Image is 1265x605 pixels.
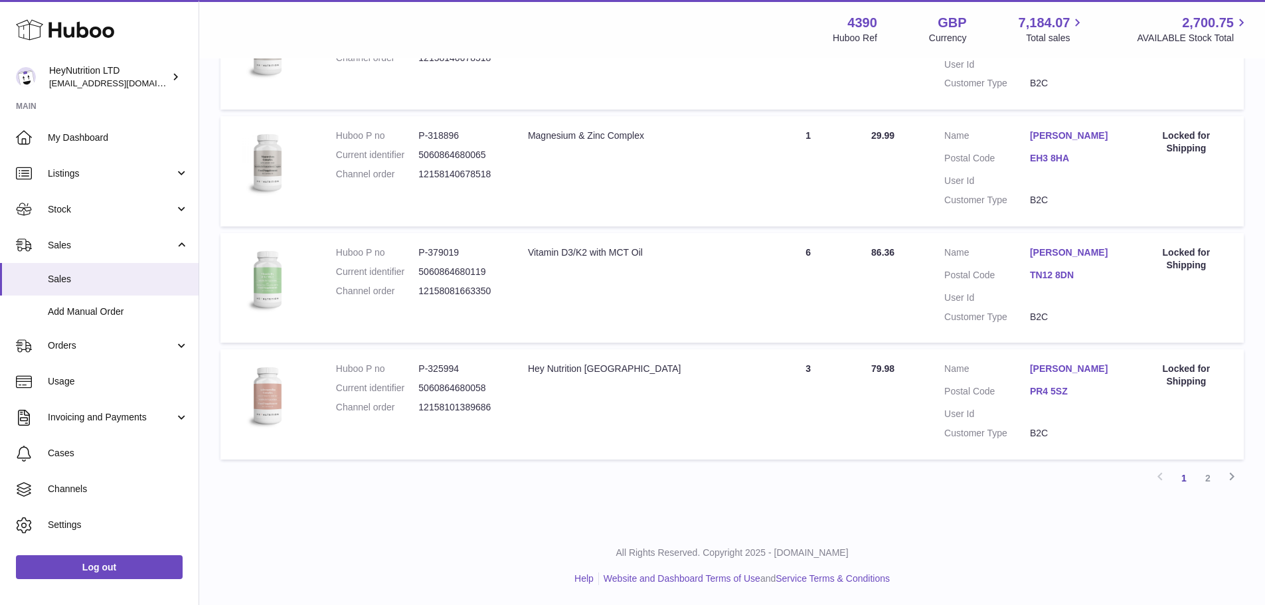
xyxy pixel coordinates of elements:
span: 7,184.07 [1019,14,1070,32]
dd: P-379019 [418,246,501,259]
dt: Huboo P no [336,363,419,375]
div: Locked for Shipping [1142,363,1230,388]
span: [EMAIL_ADDRESS][DOMAIN_NAME] [49,78,195,88]
span: 86.36 [871,247,894,258]
a: [PERSON_NAME] [1030,363,1116,375]
dt: User Id [944,408,1030,420]
dd: 12158101389686 [418,401,501,414]
span: 79.98 [871,363,894,374]
span: Settings [48,519,189,531]
img: 43901725566913.jpg [234,363,300,429]
div: Magnesium & Zinc Complex [528,130,745,142]
span: Usage [48,375,189,388]
dt: Channel order [336,285,419,298]
a: Help [574,573,594,584]
dt: Postal Code [944,269,1030,285]
a: 7,184.07 Total sales [1019,14,1086,44]
dt: Channel order [336,401,419,414]
a: TN12 8DN [1030,269,1116,282]
dd: B2C [1030,77,1116,90]
div: Vitamin D3/K2 with MCT Oil [528,246,745,259]
span: 29.99 [871,130,894,141]
dt: Customer Type [944,427,1030,440]
div: Hey Nutrition [GEOGRAPHIC_DATA] [528,363,745,375]
dt: Postal Code [944,152,1030,168]
dd: 5060864680119 [418,266,501,278]
dt: Name [944,363,1030,379]
dd: 12158140678518 [418,168,501,181]
dt: Current identifier [336,266,419,278]
a: Service Terms & Conditions [776,573,890,584]
span: 2,700.75 [1182,14,1234,32]
dd: 5060864680058 [418,382,501,394]
span: Total sales [1026,32,1085,44]
div: Currency [929,32,967,44]
a: 2 [1196,466,1220,490]
div: HeyNutrition LTD [49,64,169,90]
a: Log out [16,555,183,579]
dt: Current identifier [336,149,419,161]
strong: GBP [938,14,966,32]
span: Channels [48,483,189,495]
img: internalAdmin-4390@internal.huboo.com [16,67,36,87]
dt: Name [944,130,1030,145]
td: 3 [758,349,858,460]
span: Sales [48,239,175,252]
dd: 5060864680065 [418,149,501,161]
a: [PERSON_NAME] [1030,246,1116,259]
div: Huboo Ref [833,32,877,44]
span: Cases [48,447,189,460]
span: AVAILABLE Stock Total [1137,32,1249,44]
a: Website and Dashboard Terms of Use [604,573,760,584]
img: 43901725567059.jpg [234,130,300,196]
img: 43901725566257.jpg [234,246,300,313]
li: and [599,572,890,585]
dt: Customer Type [944,77,1030,90]
span: Sales [48,273,189,286]
dt: Customer Type [944,311,1030,323]
dd: P-318896 [418,130,501,142]
dd: B2C [1030,194,1116,207]
dd: 12158081663350 [418,285,501,298]
dt: Current identifier [336,382,419,394]
span: Invoicing and Payments [48,411,175,424]
span: Orders [48,339,175,352]
strong: 4390 [847,14,877,32]
dt: Customer Type [944,194,1030,207]
dt: Name [944,246,1030,262]
dd: P-325994 [418,363,501,375]
a: EH3 8HA [1030,152,1116,165]
dt: Huboo P no [336,246,419,259]
dt: Huboo P no [336,130,419,142]
dt: User Id [944,175,1030,187]
span: My Dashboard [48,131,189,144]
p: All Rights Reserved. Copyright 2025 - [DOMAIN_NAME] [210,547,1254,559]
dt: Postal Code [944,385,1030,401]
td: 1 [758,116,858,226]
span: Add Manual Order [48,305,189,318]
a: [PERSON_NAME] [1030,130,1116,142]
dd: B2C [1030,311,1116,323]
span: Stock [48,203,175,216]
dt: Channel order [336,168,419,181]
div: Locked for Shipping [1142,246,1230,272]
span: Listings [48,167,175,180]
div: Locked for Shipping [1142,130,1230,155]
td: 6 [758,233,858,343]
dt: User Id [944,58,1030,71]
a: PR4 5SZ [1030,385,1116,398]
a: 1 [1172,466,1196,490]
a: 2,700.75 AVAILABLE Stock Total [1137,14,1249,44]
dt: User Id [944,292,1030,304]
dd: B2C [1030,427,1116,440]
